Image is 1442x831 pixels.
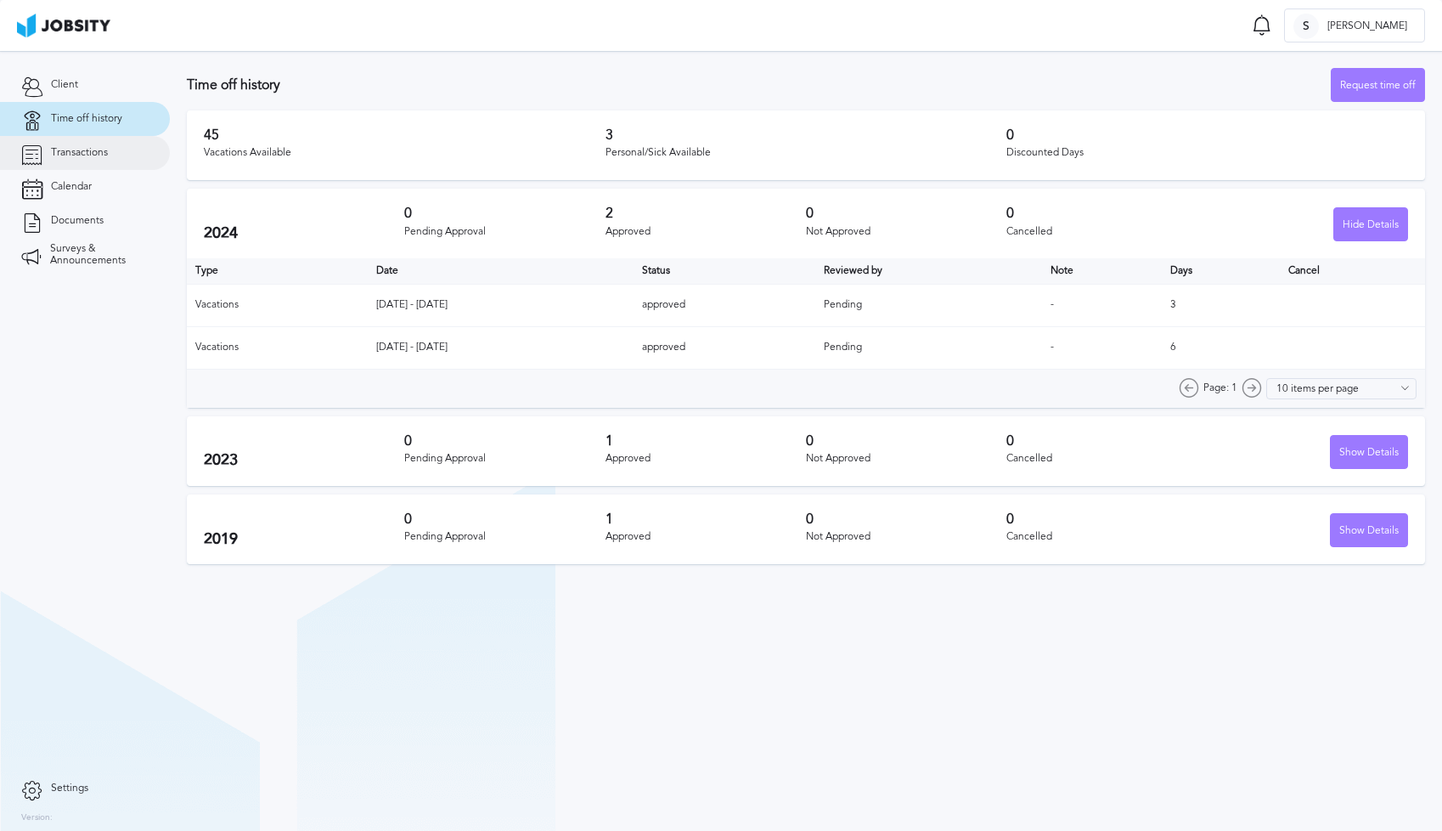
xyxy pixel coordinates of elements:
h2: 2024 [204,224,404,242]
div: Discounted Days [1006,147,1408,159]
td: Vacations [187,284,368,326]
h3: 0 [1006,127,1408,143]
th: Toggle SortBy [634,258,814,284]
h2: 2023 [204,451,404,469]
td: approved [634,326,814,369]
div: Personal/Sick Available [606,147,1007,159]
h3: 0 [806,512,1006,527]
button: Hide Details [1333,207,1408,241]
th: Toggle SortBy [1042,258,1162,284]
th: Cancel [1280,258,1425,284]
div: Show Details [1331,514,1407,548]
div: Approved [606,226,806,238]
td: 6 [1162,326,1279,369]
h3: 0 [404,206,605,221]
h3: 0 [806,433,1006,449]
span: Settings [51,783,88,794]
label: Version: [21,813,53,823]
td: Vacations [187,326,368,369]
button: Show Details [1330,513,1408,547]
h3: 0 [806,206,1006,221]
img: ab4bad089aa723f57921c736e9817d99.png [17,14,110,37]
div: Request time off [1332,69,1424,103]
div: Hide Details [1334,208,1407,242]
span: Surveys & Announcements [50,243,149,267]
h3: 0 [1006,433,1207,449]
div: Cancelled [1006,226,1207,238]
td: [DATE] - [DATE] [368,326,634,369]
div: Not Approved [806,226,1006,238]
span: - [1051,298,1054,310]
span: Time off history [51,113,122,125]
div: Pending Approval [404,531,605,543]
h3: 45 [204,127,606,143]
h3: 1 [606,433,806,449]
div: Show Details [1331,436,1407,470]
th: Type [187,258,368,284]
h3: 0 [1006,206,1207,221]
div: S [1293,14,1319,39]
span: - [1051,341,1054,353]
div: Cancelled [1006,531,1207,543]
td: [DATE] - [DATE] [368,284,634,326]
h3: 1 [606,512,806,527]
h3: 3 [606,127,1007,143]
span: Client [51,79,78,91]
div: Approved [606,531,806,543]
h3: 2 [606,206,806,221]
div: Approved [606,453,806,465]
h2: 2019 [204,530,404,548]
td: approved [634,284,814,326]
span: [PERSON_NAME] [1319,20,1416,32]
button: S[PERSON_NAME] [1284,8,1425,42]
span: Transactions [51,147,108,159]
h3: Time off history [187,77,1331,93]
h3: 0 [404,512,605,527]
th: Days [1162,258,1279,284]
h3: 0 [404,433,605,449]
span: Documents [51,215,104,227]
th: Toggle SortBy [368,258,634,284]
th: Toggle SortBy [815,258,1043,284]
button: Show Details [1330,435,1408,469]
div: Cancelled [1006,453,1207,465]
div: Vacations Available [204,147,606,159]
div: Not Approved [806,531,1006,543]
div: Pending Approval [404,226,605,238]
span: Pending [824,298,862,310]
button: Request time off [1331,68,1425,102]
td: 3 [1162,284,1279,326]
div: Pending Approval [404,453,605,465]
h3: 0 [1006,512,1207,527]
div: Not Approved [806,453,1006,465]
span: Calendar [51,181,92,193]
span: Pending [824,341,862,353]
span: Page: 1 [1203,382,1237,394]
